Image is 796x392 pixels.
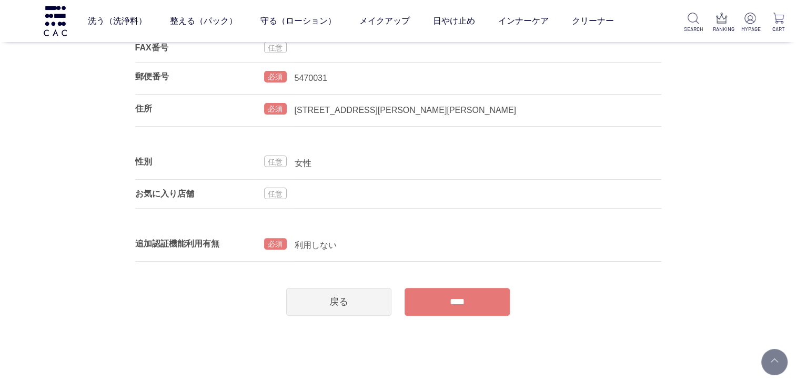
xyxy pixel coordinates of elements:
a: 日やけ止め [432,6,475,36]
label: 性別 [135,157,152,166]
label: 住所 [135,104,152,113]
a: SEARCH [684,13,702,33]
label: 追加認証機能利用有無 [135,239,219,248]
a: RANKING [712,13,731,33]
a: 守る（ローション） [260,6,336,36]
a: CART [769,13,788,33]
a: 整える（パック） [169,6,237,36]
label: 郵便番号 [135,72,169,81]
span: [STREET_ADDRESS][PERSON_NAME][PERSON_NAME] [295,106,516,115]
a: クリーナー [571,6,613,36]
p: CART [769,25,788,33]
a: 洗う（洗浄料） [87,6,146,36]
a: 戻る [286,288,391,316]
span: 利用しない [295,241,337,250]
img: logo [42,6,68,36]
span: 女性 [295,159,311,168]
span: 5470031 [295,74,327,82]
p: RANKING [712,25,731,33]
a: MYPAGE [741,13,759,33]
p: MYPAGE [741,25,759,33]
a: インナーケア [498,6,548,36]
p: SEARCH [684,25,702,33]
label: お気に入り店舗 [135,189,194,198]
a: メイクアップ [359,6,409,36]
